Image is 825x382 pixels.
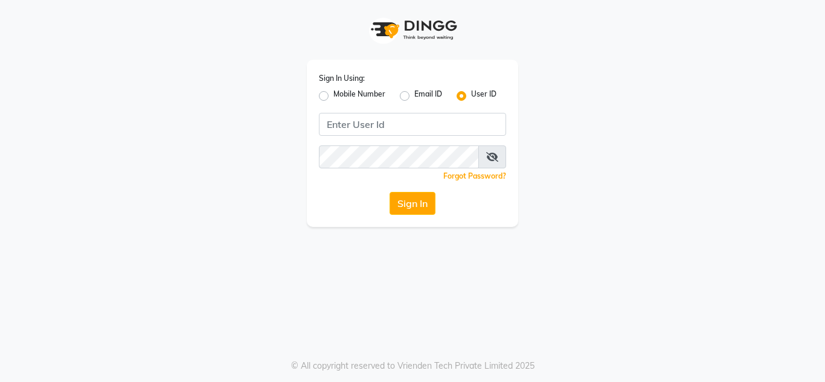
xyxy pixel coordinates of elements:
a: Forgot Password? [443,171,506,180]
input: Username [319,145,479,168]
button: Sign In [390,192,435,215]
img: logo1.svg [364,12,461,48]
label: Email ID [414,89,442,103]
input: Username [319,113,506,136]
label: Mobile Number [333,89,385,103]
label: Sign In Using: [319,73,365,84]
label: User ID [471,89,496,103]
